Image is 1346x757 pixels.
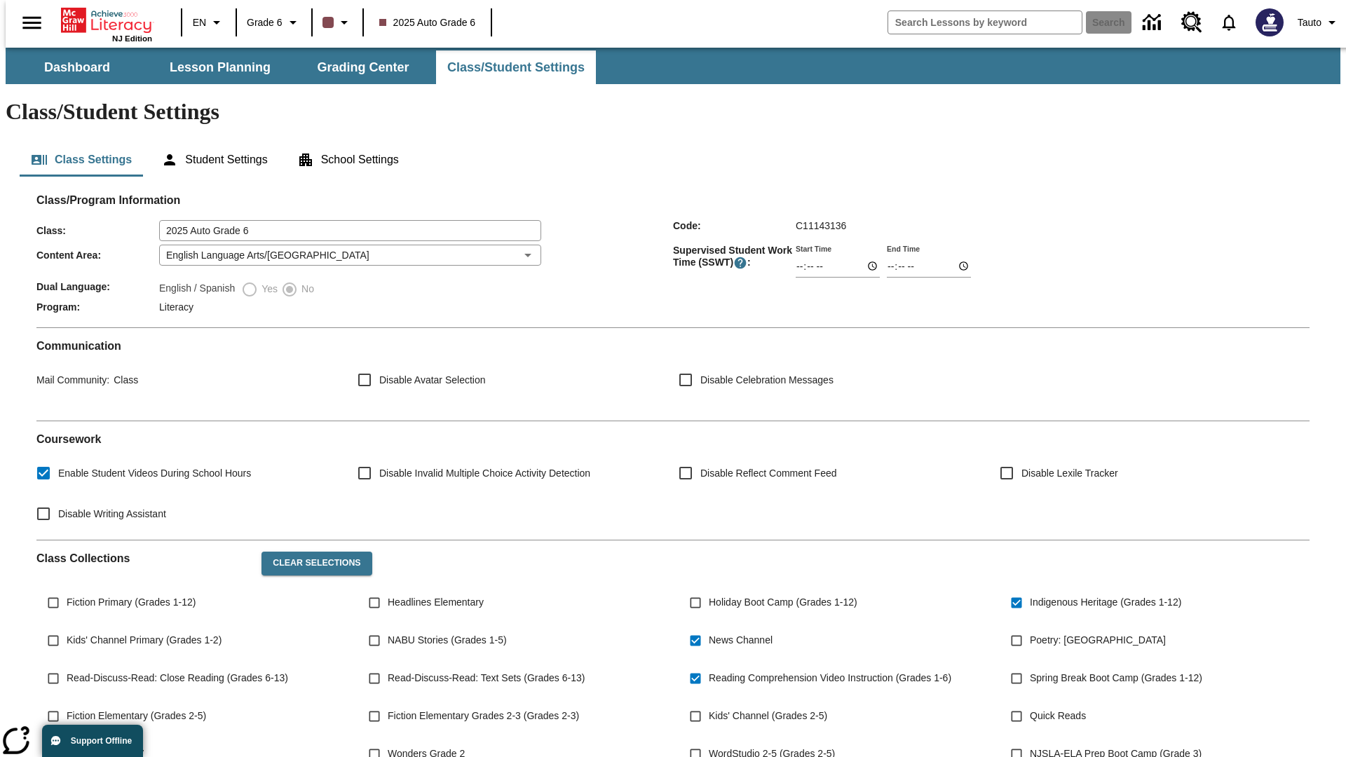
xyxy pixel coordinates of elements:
[379,15,476,30] span: 2025 Auto Grade 6
[1030,709,1086,723] span: Quick Reads
[673,245,796,270] span: Supervised Student Work Time (SSWT) :
[673,220,796,231] span: Code :
[6,50,597,84] div: SubNavbar
[36,339,1310,409] div: Communication
[6,99,1340,125] h1: Class/Student Settings
[388,709,579,723] span: Fiction Elementary Grades 2-3 (Grades 2-3)
[887,243,920,254] label: End Time
[733,256,747,270] button: Supervised Student Work Time is the timeframe when students can take LevelSet and when lessons ar...
[1247,4,1292,41] button: Select a new avatar
[6,48,1340,84] div: SubNavbar
[58,466,251,481] span: Enable Student Videos During School Hours
[293,50,433,84] button: Grading Center
[44,60,110,76] span: Dashboard
[11,2,53,43] button: Open side menu
[36,301,159,313] span: Program :
[247,15,283,30] span: Grade 6
[61,6,152,34] a: Home
[36,374,109,386] span: Mail Community :
[1173,4,1211,41] a: Resource Center, Will open in new tab
[67,671,288,686] span: Read-Discuss-Read: Close Reading (Grades 6-13)
[379,373,486,388] span: Disable Avatar Selection
[36,552,250,565] h2: Class Collections
[709,709,827,723] span: Kids' Channel (Grades 2-5)
[186,10,231,35] button: Language: EN, Select a language
[36,281,159,292] span: Dual Language :
[1292,10,1346,35] button: Profile/Settings
[796,220,846,231] span: C11143136
[36,193,1310,207] h2: Class/Program Information
[1211,4,1247,41] a: Notifications
[388,671,585,686] span: Read-Discuss-Read: Text Sets (Grades 6-13)
[36,432,1310,528] div: Coursework
[436,50,596,84] button: Class/Student Settings
[7,50,147,84] button: Dashboard
[1030,633,1166,648] span: Poetry: [GEOGRAPHIC_DATA]
[159,245,541,266] div: English Language Arts/[GEOGRAPHIC_DATA]
[150,143,278,177] button: Student Settings
[36,250,159,261] span: Content Area :
[1256,8,1284,36] img: Avatar
[1030,671,1202,686] span: Spring Break Boot Camp (Grades 1-12)
[42,725,143,757] button: Support Offline
[67,709,206,723] span: Fiction Elementary (Grades 2-5)
[388,595,484,610] span: Headlines Elementary
[709,595,857,610] span: Holiday Boot Camp (Grades 1-12)
[67,633,222,648] span: Kids' Channel Primary (Grades 1-2)
[241,10,307,35] button: Grade: Grade 6, Select a grade
[258,282,278,296] span: Yes
[888,11,1082,34] input: search field
[170,60,271,76] span: Lesson Planning
[388,633,507,648] span: NABU Stories (Grades 1-5)
[159,220,541,241] input: Class
[20,143,143,177] button: Class Settings
[193,15,206,30] span: EN
[379,466,590,481] span: Disable Invalid Multiple Choice Activity Detection
[36,339,1310,353] h2: Communication
[150,50,290,84] button: Lesson Planning
[1030,595,1181,610] span: Indigenous Heritage (Grades 1-12)
[700,466,837,481] span: Disable Reflect Comment Feed
[36,432,1310,446] h2: Course work
[36,225,159,236] span: Class :
[58,507,166,521] span: Disable Writing Assistant
[109,374,138,386] span: Class
[1298,15,1321,30] span: Tauto
[447,60,585,76] span: Class/Student Settings
[61,5,152,43] div: Home
[1134,4,1173,42] a: Data Center
[286,143,410,177] button: School Settings
[67,595,196,610] span: Fiction Primary (Grades 1-12)
[71,736,132,746] span: Support Offline
[796,243,831,254] label: Start Time
[700,373,834,388] span: Disable Celebration Messages
[20,143,1326,177] div: Class/Student Settings
[317,10,358,35] button: Class color is dark brown. Change class color
[159,301,193,313] span: Literacy
[317,60,409,76] span: Grading Center
[298,282,314,296] span: No
[709,633,773,648] span: News Channel
[36,207,1310,316] div: Class/Program Information
[159,281,235,298] label: English / Spanish
[261,552,372,575] button: Clear Selections
[709,671,951,686] span: Reading Comprehension Video Instruction (Grades 1-6)
[112,34,152,43] span: NJ Edition
[1021,466,1118,481] span: Disable Lexile Tracker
